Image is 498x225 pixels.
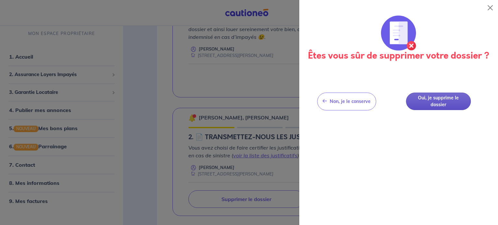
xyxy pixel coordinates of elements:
span: Non, je le conserve [330,98,371,104]
img: illu_annulation_contrat.svg [381,16,416,51]
button: Oui, je supprime le dossier [406,93,471,110]
button: Non, je le conserve [317,93,376,110]
button: Close [485,3,495,13]
h3: Êtes vous sûr de supprimer votre dossier ? [307,51,490,62]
